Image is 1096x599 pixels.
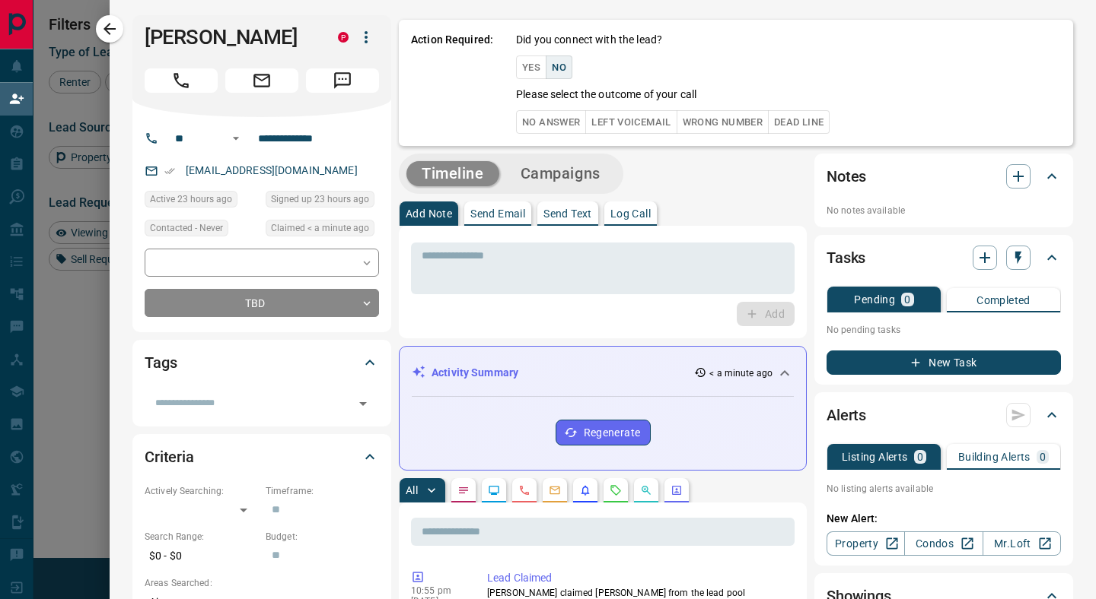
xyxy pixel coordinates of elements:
p: Did you connect with the lead? [516,32,662,48]
div: Activity Summary< a minute ago [412,359,794,387]
div: property.ca [338,32,349,43]
span: Contacted - Never [150,220,223,236]
div: Mon Oct 13 2025 [145,191,258,212]
p: Pending [854,294,895,305]
p: Add Note [406,208,452,219]
button: Open [352,393,374,414]
p: All [406,485,418,496]
span: Active 23 hours ago [150,192,232,207]
p: $0 - $0 [145,544,258,569]
svg: Emails [549,484,561,496]
a: [EMAIL_ADDRESS][DOMAIN_NAME] [186,164,358,176]
button: Regenerate [556,420,651,445]
h2: Tasks [827,246,865,270]
div: Alerts [827,397,1061,433]
div: Mon Oct 13 2025 [266,191,379,212]
h1: [PERSON_NAME] [145,25,315,49]
p: Areas Searched: [145,576,379,590]
svg: Opportunities [640,484,652,496]
button: No [546,55,572,79]
button: Campaigns [505,161,616,186]
button: Wrong Number [677,110,769,134]
svg: Calls [518,484,530,496]
p: Lead Claimed [487,570,789,586]
h2: Criteria [145,445,194,469]
p: 10:55 pm [411,585,464,596]
a: Property [827,531,905,556]
span: Email [225,68,298,93]
p: Activity Summary [432,365,518,381]
div: Tue Oct 14 2025 [266,220,379,241]
svg: Notes [457,484,470,496]
p: Budget: [266,530,379,544]
p: Search Range: [145,530,258,544]
button: Open [227,129,245,147]
p: Send Text [543,208,592,219]
button: Dead Line [768,110,830,134]
svg: Agent Actions [671,484,683,496]
button: Timeline [406,161,499,186]
p: Timeframe: [266,484,379,498]
div: Tasks [827,239,1061,276]
p: 0 [904,294,910,305]
div: Tags [145,344,379,381]
h2: Notes [827,164,866,189]
h2: Tags [145,350,177,375]
a: Mr.Loft [983,531,1061,556]
p: Completed [977,295,1031,306]
p: New Alert: [827,511,1061,527]
svg: Requests [610,484,622,496]
span: Claimed < a minute ago [271,220,369,236]
span: Call [145,68,218,93]
button: Left Voicemail [585,110,677,134]
span: Signed up 23 hours ago [271,192,369,207]
div: Notes [827,158,1061,195]
span: Message [306,68,379,93]
div: TBD [145,289,379,317]
svg: Listing Alerts [579,484,591,496]
p: Action Required: [411,32,493,134]
button: New Task [827,350,1061,375]
p: No listing alerts available [827,482,1061,496]
p: Log Call [610,208,651,219]
p: Building Alerts [958,452,1031,462]
svg: Lead Browsing Activity [488,484,500,496]
div: Criteria [145,439,379,475]
p: No notes available [827,204,1061,217]
h2: Alerts [827,403,866,427]
p: Actively Searching: [145,484,258,498]
p: < a minute ago [709,366,773,380]
p: No pending tasks [827,319,1061,341]
p: Please select the outcome of your call [516,87,696,103]
p: Send Email [470,208,525,219]
p: 0 [917,452,923,462]
button: Yes [516,55,546,79]
a: Condos [904,531,983,556]
p: 0 [1040,452,1046,462]
p: Listing Alerts [842,452,908,462]
svg: Email Verified [164,166,175,176]
button: No Answer [516,110,586,134]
